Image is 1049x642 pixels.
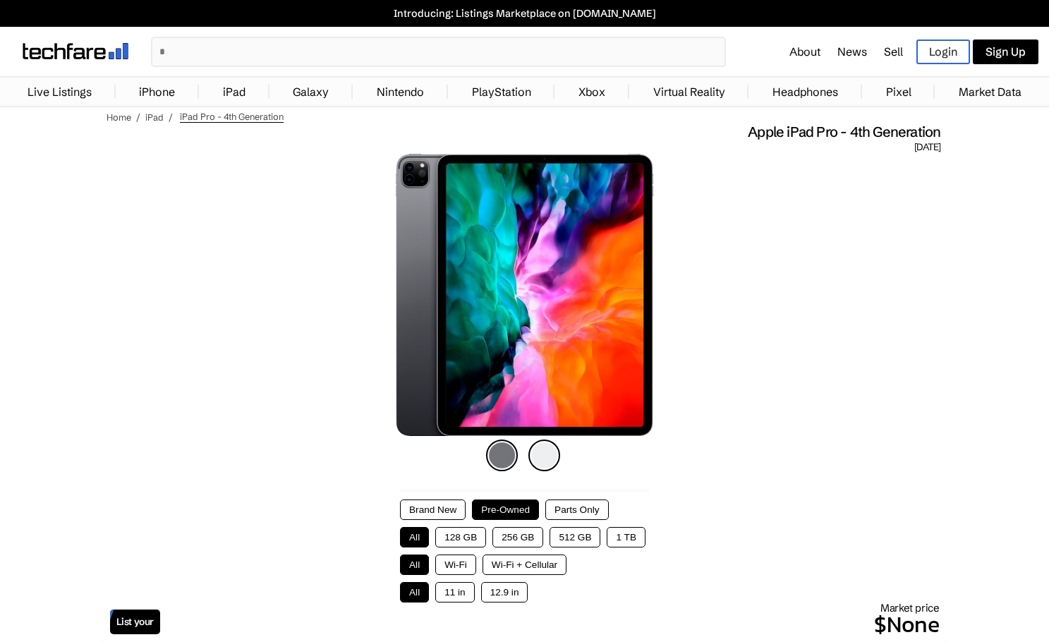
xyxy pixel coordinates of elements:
button: Brand New [400,499,466,520]
button: 128 GB [435,527,486,547]
a: Market Data [952,78,1029,106]
span: / [136,111,140,123]
button: Pre-Owned [472,499,539,520]
button: 256 GB [492,527,543,547]
button: 12.9 in [481,582,528,602]
a: iPad [145,111,164,123]
a: PlayStation [465,78,538,106]
a: Xbox [571,78,612,106]
button: All [400,555,429,575]
p: $None [160,607,940,641]
span: List your [116,616,154,628]
span: Apple iPad Pro - 4th Generation [748,123,940,141]
span: [DATE] [914,141,940,154]
button: All [400,582,429,602]
a: Sign Up [973,40,1038,64]
span: / [169,111,173,123]
a: News [837,44,867,59]
div: Market price [160,601,940,641]
img: silver-icon [528,440,560,471]
a: List your [110,610,160,634]
button: Wi-Fi [435,555,476,575]
button: Parts Only [545,499,608,520]
a: iPhone [132,78,182,106]
a: Galaxy [286,78,336,106]
button: All [400,527,429,547]
img: space-gray-icon [486,440,518,471]
a: Pixel [879,78,918,106]
a: About [789,44,820,59]
img: techfare logo [23,43,128,59]
a: Login [916,40,970,64]
button: 1 TB [607,527,645,547]
a: Introducing: Listings Marketplace on [DOMAIN_NAME] [7,7,1042,20]
a: iPad [216,78,253,106]
a: Nintendo [370,78,431,106]
a: Sell [884,44,903,59]
button: Wi-Fi + Cellular [483,555,566,575]
a: Live Listings [20,78,99,106]
button: 512 GB [550,527,600,547]
a: Virtual Reality [646,78,732,106]
a: Home [107,111,131,123]
img: iPad Pro (4th Generation) [396,154,653,436]
button: 11 in [435,582,474,602]
a: Headphones [765,78,845,106]
span: iPad Pro - 4th Generation [180,111,284,123]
